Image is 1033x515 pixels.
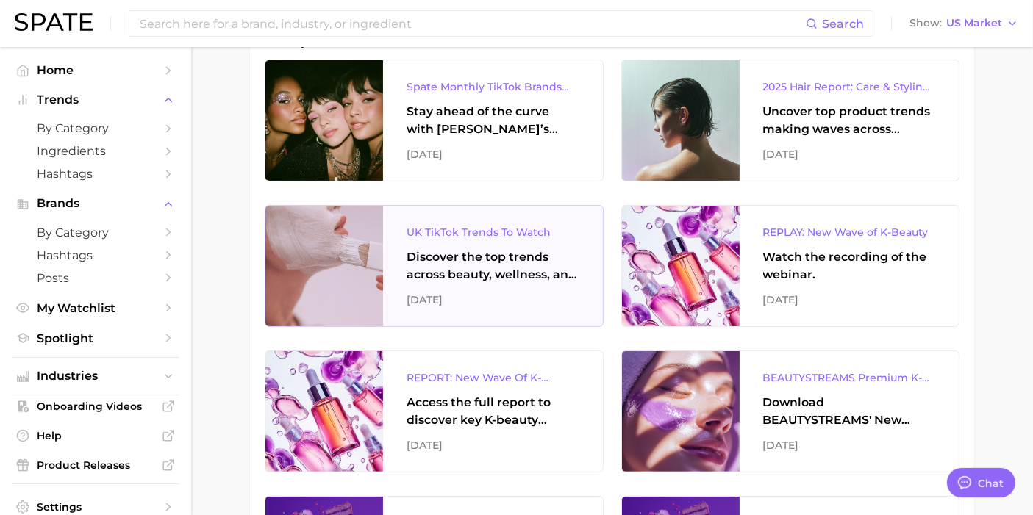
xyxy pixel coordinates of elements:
[12,395,179,417] a: Onboarding Videos
[138,11,806,36] input: Search here for a brand, industry, or ingredient
[407,248,579,284] div: Discover the top trends across beauty, wellness, and personal care on TikTok [GEOGRAPHIC_DATA].
[763,291,936,309] div: [DATE]
[265,60,604,181] a: Spate Monthly TikTok Brands TrackerStay ahead of the curve with [PERSON_NAME]’s latest monthly tr...
[12,425,179,447] a: Help
[12,89,179,111] button: Trends
[37,197,154,210] span: Brands
[37,331,154,345] span: Spotlight
[12,162,179,185] a: Hashtags
[407,436,579,454] div: [DATE]
[407,103,579,138] div: Stay ahead of the curve with [PERSON_NAME]’s latest monthly tracker, spotlighting the fastest-gro...
[621,205,960,327] a: REPLAY: New Wave of K-BeautyWatch the recording of the webinar.[DATE]
[763,145,936,163] div: [DATE]
[37,167,154,181] span: Hashtags
[37,226,154,240] span: by Category
[37,144,154,158] span: Ingredients
[763,78,936,96] div: 2025 Hair Report: Care & Styling Products
[946,19,1002,27] span: US Market
[621,60,960,181] a: 2025 Hair Report: Care & Styling ProductsUncover top product trends making waves across platforms...
[37,93,154,107] span: Trends
[407,78,579,96] div: Spate Monthly TikTok Brands Tracker
[265,350,604,472] a: REPORT: New Wave Of K-Beauty: [GEOGRAPHIC_DATA]’s Trending Innovations In Skincare & Color Cosmet...
[37,301,154,315] span: My Watchlist
[407,394,579,429] div: Access the full report to discover key K-beauty trends influencing [DATE] beauty market
[407,223,579,241] div: UK TikTok Trends To Watch
[909,19,942,27] span: Show
[12,59,179,82] a: Home
[763,394,936,429] div: Download BEAUTYSTREAMS' New Wave of K-beauty Report.
[12,221,179,244] a: by Category
[12,244,179,267] a: Hashtags
[12,117,179,140] a: by Category
[621,350,960,472] a: BEAUTYSTREAMS Premium K-beauty Trends ReportDownload BEAUTYSTREAMS' New Wave of K-beauty Report.[...
[37,458,154,472] span: Product Releases
[37,400,154,413] span: Onboarding Videos
[763,248,936,284] div: Watch the recording of the webinar.
[37,500,154,514] span: Settings
[407,145,579,163] div: [DATE]
[822,17,864,31] span: Search
[37,271,154,285] span: Posts
[37,370,154,383] span: Industries
[763,223,936,241] div: REPLAY: New Wave of K-Beauty
[12,454,179,476] a: Product Releases
[37,121,154,135] span: by Category
[37,429,154,442] span: Help
[763,369,936,386] div: BEAUTYSTREAMS Premium K-beauty Trends Report
[37,248,154,262] span: Hashtags
[12,140,179,162] a: Ingredients
[763,103,936,138] div: Uncover top product trends making waves across platforms — along with key insights into benefits,...
[12,365,179,387] button: Industries
[906,14,1022,33] button: ShowUS Market
[12,192,179,215] button: Brands
[15,13,93,31] img: SPATE
[407,369,579,386] div: REPORT: New Wave Of K-Beauty: [GEOGRAPHIC_DATA]’s Trending Innovations In Skincare & Color Cosmetics
[407,291,579,309] div: [DATE]
[12,267,179,289] a: Posts
[12,297,179,320] a: My Watchlist
[37,63,154,77] span: Home
[763,436,936,454] div: [DATE]
[265,205,604,327] a: UK TikTok Trends To WatchDiscover the top trends across beauty, wellness, and personal care on Ti...
[12,327,179,350] a: Spotlight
